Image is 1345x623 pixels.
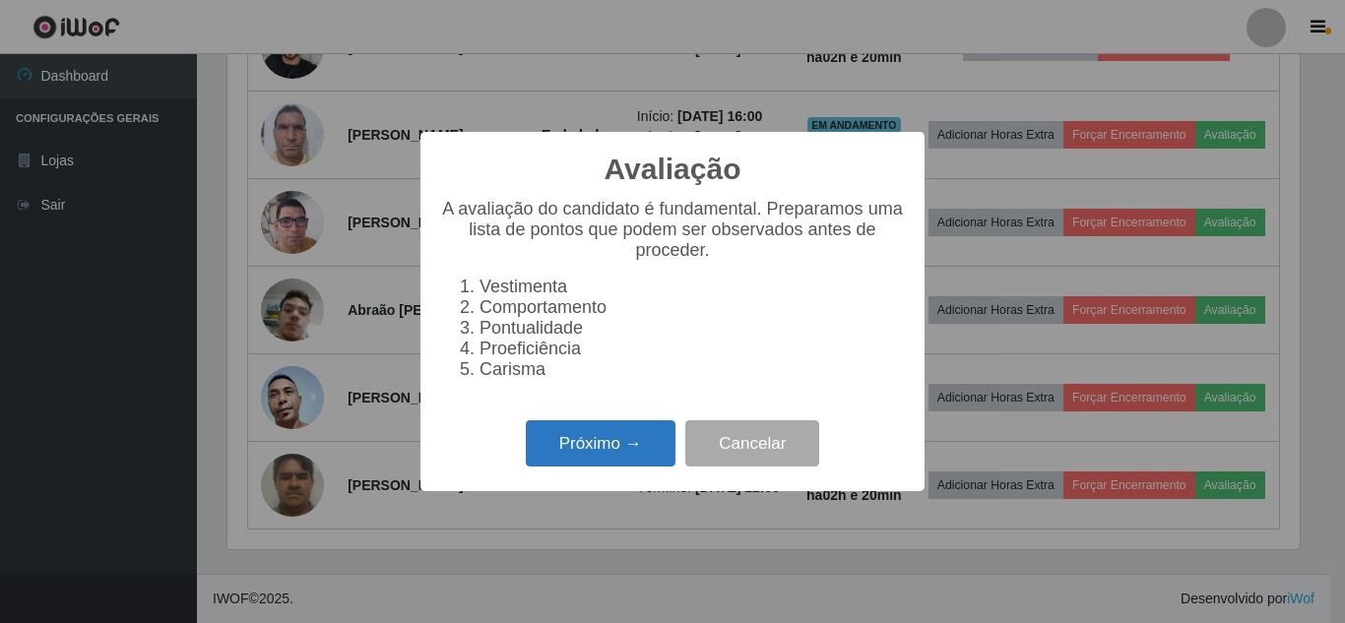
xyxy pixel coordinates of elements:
[526,420,675,467] button: Próximo →
[685,420,819,467] button: Cancelar
[480,297,905,318] li: Comportamento
[480,277,905,297] li: Vestimenta
[480,339,905,359] li: Proeficiência
[480,359,905,380] li: Carisma
[440,199,905,261] p: A avaliação do candidato é fundamental. Preparamos uma lista de pontos que podem ser observados a...
[480,318,905,339] li: Pontualidade
[605,152,741,187] h2: Avaliação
